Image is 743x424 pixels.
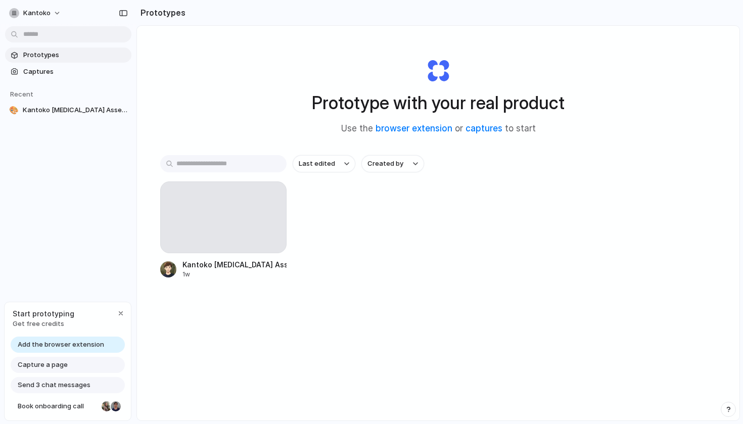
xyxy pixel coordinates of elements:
span: Last edited [299,159,335,169]
div: Christian Iacullo [110,400,122,412]
div: Kantoko [MEDICAL_DATA] Assessment: Process Overview [182,259,287,270]
span: Book onboarding call [18,401,98,411]
a: Captures [5,64,131,79]
span: Captures [23,67,127,77]
a: captures [466,123,502,133]
h1: Prototype with your real product [312,89,565,116]
a: Book onboarding call [11,398,125,414]
button: Created by [361,155,424,172]
h2: Prototypes [136,7,185,19]
span: Send 3 chat messages [18,380,90,390]
span: Prototypes [23,50,127,60]
span: Created by [367,159,403,169]
div: 🎨 [9,105,19,115]
span: Recent [10,90,33,98]
span: Get free credits [13,319,74,329]
a: 🎨Kantoko [MEDICAL_DATA] Assessment: Process Overview [5,103,131,118]
button: Kantoko [5,5,66,21]
a: browser extension [376,123,452,133]
a: Prototypes [5,48,131,63]
span: Start prototyping [13,308,74,319]
button: Last edited [293,155,355,172]
span: Capture a page [18,360,68,370]
span: Kantoko [23,8,51,18]
span: Use the or to start [341,122,536,135]
div: 1w [182,270,287,279]
div: Nicole Kubica [101,400,113,412]
a: Kantoko [MEDICAL_DATA] Assessment: Process Overview1w [160,181,287,279]
span: Kantoko [MEDICAL_DATA] Assessment: Process Overview [23,105,127,115]
span: Add the browser extension [18,340,104,350]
